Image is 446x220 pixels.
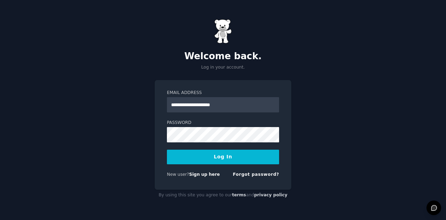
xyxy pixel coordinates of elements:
[232,192,246,197] a: terms
[167,172,189,177] span: New user?
[214,19,232,44] img: Gummy Bear
[155,51,291,62] h2: Welcome back.
[167,150,279,164] button: Log In
[254,192,287,197] a: privacy policy
[167,120,279,126] label: Password
[155,64,291,71] p: Log in your account.
[155,190,291,201] div: By using this site you agree to our and
[189,172,220,177] a: Sign up here
[233,172,279,177] a: Forgot password?
[167,90,279,96] label: Email Address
